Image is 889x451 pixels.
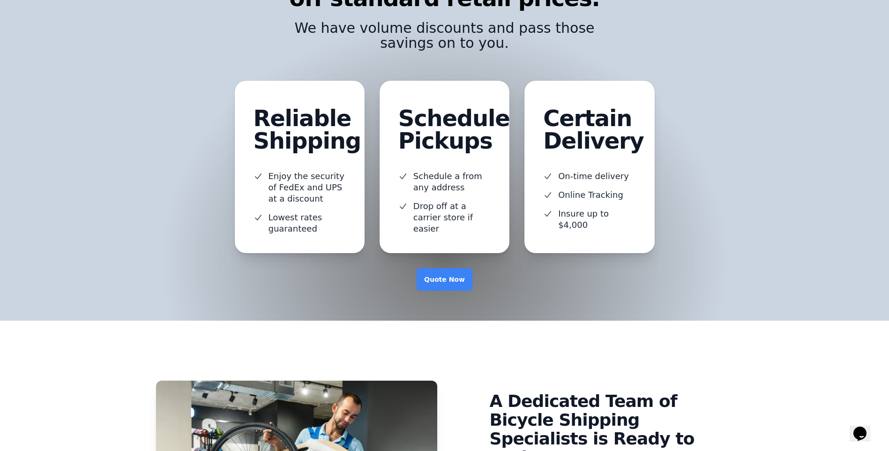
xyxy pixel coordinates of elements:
li: Enjoy the security of FedEx and UPS at a discount [254,171,346,204]
h3: Schedule Pickups [398,107,510,152]
h3: Reliable Shipping [254,107,361,152]
a: Quote Now [417,268,472,291]
h3: We have volume discounts and pass those savings on to you. [287,21,602,51]
li: Online Tracking [543,189,635,201]
li: Drop off at a carrier store if easier [398,201,491,234]
li: Schedule a from any address [398,171,491,193]
h3: Certain Delivery [543,107,644,152]
li: Insure up to $4,000 [543,208,635,231]
li: On-time delivery [543,171,635,182]
li: Lowest rates guaranteed [254,212,346,234]
iframe: chat widget [850,413,880,442]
